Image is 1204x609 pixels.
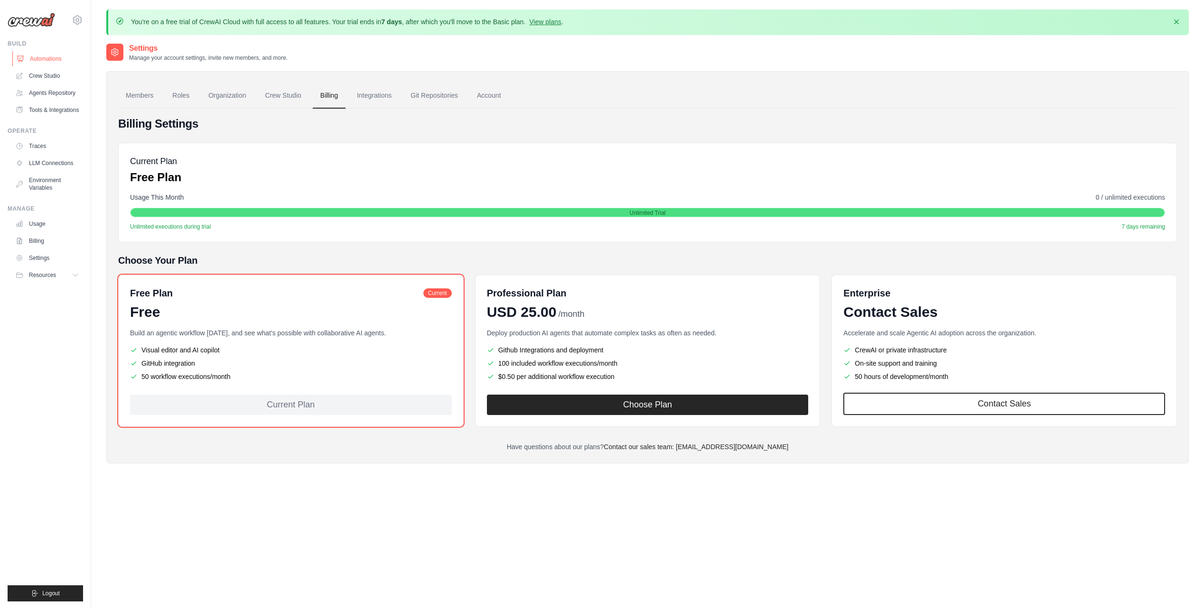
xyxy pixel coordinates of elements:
li: $0.50 per additional workflow execution [487,372,809,381]
a: Usage [11,216,83,231]
span: Logout [42,590,60,597]
li: CrewAI or private infrastructure [843,345,1165,355]
div: Manage [8,205,83,212]
p: Accelerate and scale Agentic AI adoption across the organization. [843,328,1165,338]
a: Billing [11,233,83,249]
a: Tools & Integrations [11,102,83,118]
a: Crew Studio [258,83,309,109]
li: 100 included workflow executions/month [487,359,809,368]
a: Billing [313,83,345,109]
span: Unlimited Trial [629,209,665,217]
li: 50 hours of development/month [843,372,1165,381]
p: You're on a free trial of CrewAI Cloud with full access to all features. Your trial ends in , aft... [131,17,563,27]
h6: Free Plan [130,286,173,300]
h6: Enterprise [843,286,1165,300]
span: Unlimited executions during trial [130,223,211,231]
p: Deploy production AI agents that automate complex tasks as often as needed. [487,328,809,338]
li: On-site support and training [843,359,1165,368]
div: Free [130,304,452,321]
a: Roles [165,83,197,109]
a: Contact our sales team: [EMAIL_ADDRESS][DOMAIN_NAME] [604,443,788,451]
h2: Settings [129,43,288,54]
a: Organization [201,83,253,109]
a: Agents Repository [11,85,83,101]
span: 7 days remaining [1122,223,1165,231]
p: Have questions about our plans? [118,442,1177,452]
li: Visual editor and AI copilot [130,345,452,355]
a: LLM Connections [11,156,83,171]
h4: Billing Settings [118,116,1177,131]
span: Current [423,288,452,298]
a: Integrations [349,83,399,109]
button: Choose Plan [487,395,809,415]
span: 0 / unlimited executions [1096,193,1165,202]
span: Resources [29,271,56,279]
a: Git Repositories [403,83,466,109]
button: Resources [11,268,83,283]
p: Build an agentic workflow [DATE], and see what's possible with collaborative AI agents. [130,328,452,338]
div: Current Plan [130,395,452,415]
p: Manage your account settings, invite new members, and more. [129,54,288,62]
span: USD 25.00 [487,304,557,321]
li: Github Integrations and deployment [487,345,809,355]
li: GitHub integration [130,359,452,368]
a: View plans [529,18,561,26]
div: Operate [8,127,83,135]
a: Settings [11,250,83,266]
p: Free Plan [130,170,181,185]
div: Build [8,40,83,47]
span: Usage This Month [130,193,184,202]
img: Logo [8,13,55,27]
a: Crew Studio [11,68,83,83]
span: /month [558,308,584,321]
a: Contact Sales [843,393,1165,415]
li: 50 workflow executions/month [130,372,452,381]
a: Automations [12,51,84,66]
a: Account [469,83,509,109]
strong: 7 days [381,18,402,26]
h5: Current Plan [130,155,181,168]
button: Logout [8,585,83,601]
h6: Professional Plan [487,286,567,300]
h5: Choose Your Plan [118,254,1177,267]
a: Environment Variables [11,173,83,195]
a: Members [118,83,161,109]
div: Contact Sales [843,304,1165,321]
a: Traces [11,138,83,154]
